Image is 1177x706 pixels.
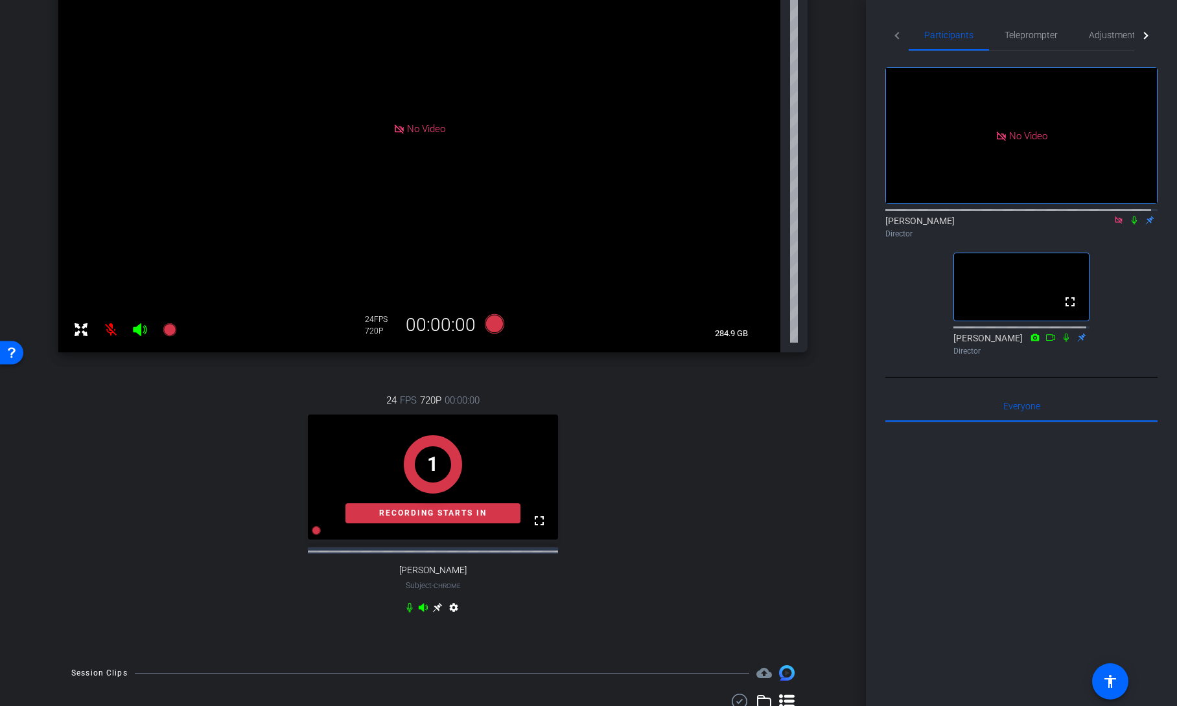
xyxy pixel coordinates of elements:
[374,315,388,324] span: FPS
[1089,30,1140,40] span: Adjustments
[345,503,520,523] div: Recording starts in
[885,214,1158,240] div: [PERSON_NAME]
[710,326,752,341] span: 284.9 GB
[1009,130,1047,141] span: No Video
[924,30,973,40] span: Participants
[407,123,445,135] span: No Video
[434,582,461,589] span: Chrome
[445,393,480,407] span: 00:00:00
[1102,674,1118,689] mat-icon: accessibility
[1003,402,1040,411] span: Everyone
[1005,30,1058,40] span: Teleprompter
[885,228,1158,240] div: Director
[365,314,397,325] div: 24
[953,345,1090,357] div: Director
[756,665,772,681] span: Destinations for your clips
[756,665,772,681] mat-icon: cloud_upload
[71,666,128,679] div: Session Clips
[446,602,461,618] mat-icon: settings
[1062,294,1078,310] mat-icon: fullscreen
[427,450,438,479] div: 1
[400,393,417,407] span: FPS
[779,665,795,681] img: Session clips
[953,332,1090,357] div: [PERSON_NAME]
[399,565,467,576] span: [PERSON_NAME]
[397,314,484,336] div: 00:00:00
[365,326,397,336] div: 720P
[420,393,441,407] span: 720P
[406,580,461,591] span: Subject
[432,581,434,590] span: -
[386,393,397,407] span: 24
